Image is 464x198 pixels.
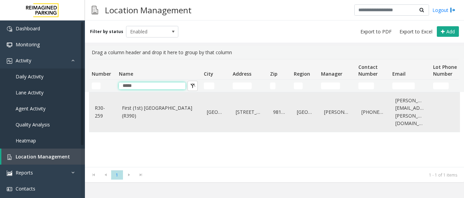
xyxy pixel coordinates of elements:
img: 'icon' [7,42,12,48]
input: Email Filter [392,82,415,89]
span: Export to Excel [399,28,432,35]
span: Heatmap [16,137,36,144]
button: Clear [188,81,198,91]
span: Name [119,71,133,77]
span: Agent Activity [16,105,46,112]
span: Add [446,28,455,35]
input: Number Filter [92,82,101,89]
button: Export to PDF [358,27,394,36]
span: Enabled [126,26,168,37]
input: Name Filter [119,82,185,89]
span: Zip [270,71,278,77]
input: Zip Filter [270,82,275,89]
span: Reports [16,169,33,176]
a: R30-259 [93,103,112,121]
a: Logout [432,6,456,14]
span: Region [294,71,310,77]
a: [PERSON_NAME][EMAIL_ADDRESS][PERSON_NAME][DOMAIN_NAME] [394,95,426,129]
a: 98104 [271,107,287,118]
span: Location Management [16,153,70,160]
a: [GEOGRAPHIC_DATA] [295,107,314,118]
a: [STREET_ADDRESS] [234,107,263,118]
span: Lane Activity [16,89,43,96]
td: Zip Filter [267,80,291,92]
div: Data table [85,59,464,167]
input: Contact Number Filter [358,82,374,89]
input: Lot Phone Number Filter [433,82,449,89]
a: First (1st) [GEOGRAPHIC_DATA] (R390) [120,103,197,121]
img: pageIcon [92,2,98,18]
td: City Filter [201,80,230,92]
input: Manager Filter [321,82,340,89]
span: Export to PDF [360,28,392,35]
td: Manager Filter [318,80,356,92]
span: Number [92,71,111,77]
td: Contact Number Filter [356,80,390,92]
td: Address Filter [230,80,267,92]
span: Contact Number [358,64,378,77]
button: Export to Excel [397,27,435,36]
span: Manager [321,71,342,77]
img: 'icon' [7,58,12,64]
img: logout [450,6,456,14]
span: Address [233,71,251,77]
input: City Filter [204,82,214,89]
td: Number Filter [89,80,116,92]
span: Contacts [16,185,35,192]
span: Dashboard [16,25,40,32]
span: Email [392,71,406,77]
img: 'icon' [7,154,12,160]
td: Email Filter [390,80,430,92]
button: Add [437,26,459,37]
span: Daily Activity [16,73,43,80]
td: Name Filter [116,80,201,92]
a: [PHONE_NUMBER] [360,107,386,118]
a: [PERSON_NAME] [322,107,352,118]
kendo-pager-info: 1 - 1 of 1 items [151,172,457,178]
input: Address Filter [233,82,252,89]
div: Drag a column header and drop it here to group by that column [89,46,460,59]
span: Page 1 [111,170,123,180]
span: Quality Analysis [16,121,50,128]
h3: Location Management [102,2,195,18]
a: [GEOGRAPHIC_DATA] [205,107,226,118]
span: Lot Phone Number [433,64,457,77]
span: City [204,71,213,77]
span: Monitoring [16,41,40,48]
a: Location Management [1,149,85,165]
input: Region Filter [294,82,303,89]
label: Filter by status [90,29,123,35]
img: 'icon' [7,26,12,32]
td: Region Filter [291,80,318,92]
span: Activity [16,57,31,64]
img: 'icon' [7,170,12,176]
img: 'icon' [7,186,12,192]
